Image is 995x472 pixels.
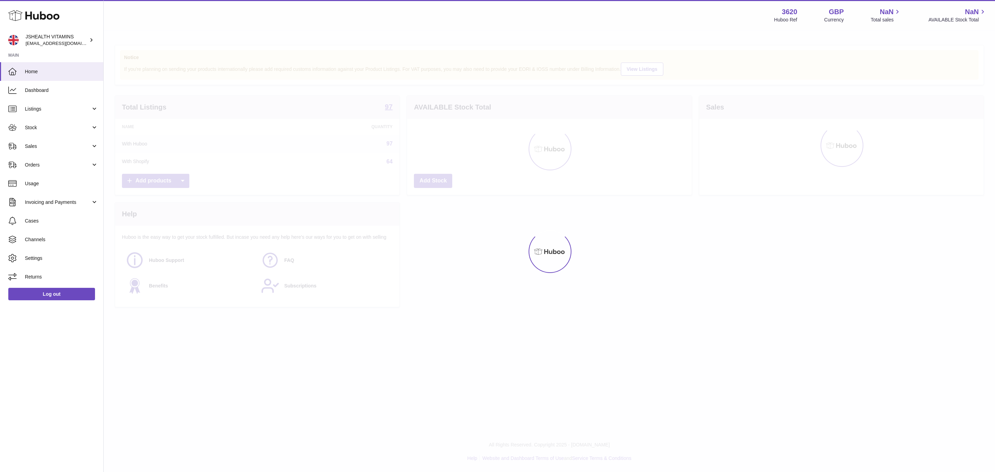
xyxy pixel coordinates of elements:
[25,162,91,168] span: Orders
[25,87,98,94] span: Dashboard
[782,7,797,17] strong: 3620
[871,7,901,23] a: NaN Total sales
[880,7,893,17] span: NaN
[25,143,91,150] span: Sales
[25,236,98,243] span: Channels
[26,34,88,47] div: JSHEALTH VITAMINS
[871,17,901,23] span: Total sales
[25,106,91,112] span: Listings
[26,40,102,46] span: [EMAIL_ADDRESS][DOMAIN_NAME]
[25,68,98,75] span: Home
[25,199,91,206] span: Invoicing and Payments
[25,180,98,187] span: Usage
[25,124,91,131] span: Stock
[824,17,844,23] div: Currency
[8,35,19,45] img: internalAdmin-3620@internal.huboo.com
[25,274,98,280] span: Returns
[928,7,987,23] a: NaN AVAILABLE Stock Total
[965,7,979,17] span: NaN
[25,218,98,224] span: Cases
[8,288,95,300] a: Log out
[928,17,987,23] span: AVAILABLE Stock Total
[25,255,98,262] span: Settings
[774,17,797,23] div: Huboo Ref
[829,7,844,17] strong: GBP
